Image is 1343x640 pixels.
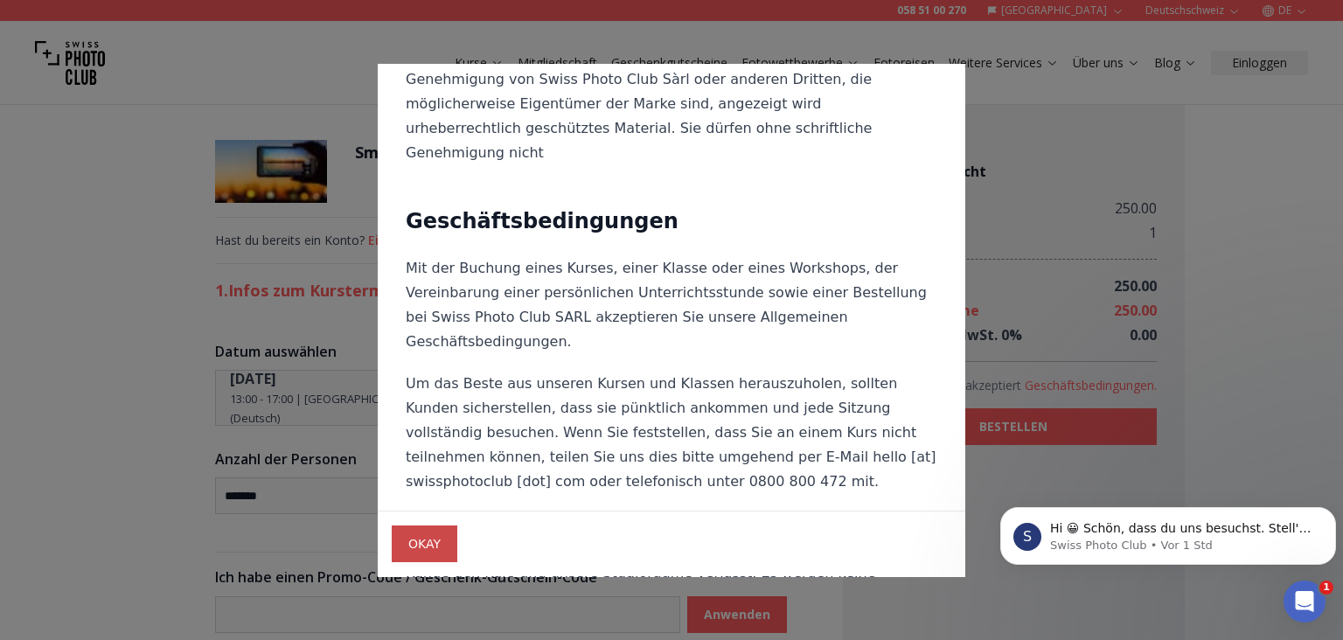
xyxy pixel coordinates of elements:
iframe: Intercom live chat [1284,581,1326,623]
p: Um das Beste aus unseren Kursen und Klassen herauszuholen, sollten Kunden sicherstellen, dass sie... [406,372,937,494]
p: Mit der Buchung eines Kurses, einer Klasse oder eines Workshops, der Vereinbarung einer persönlic... [406,256,937,354]
button: OKAY [392,525,457,562]
iframe: Intercom notifications Nachricht [993,470,1343,593]
span: 1 [1319,581,1333,595]
h2: Geschäftsbedingungen [406,207,937,235]
span: OKAY [394,528,455,560]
